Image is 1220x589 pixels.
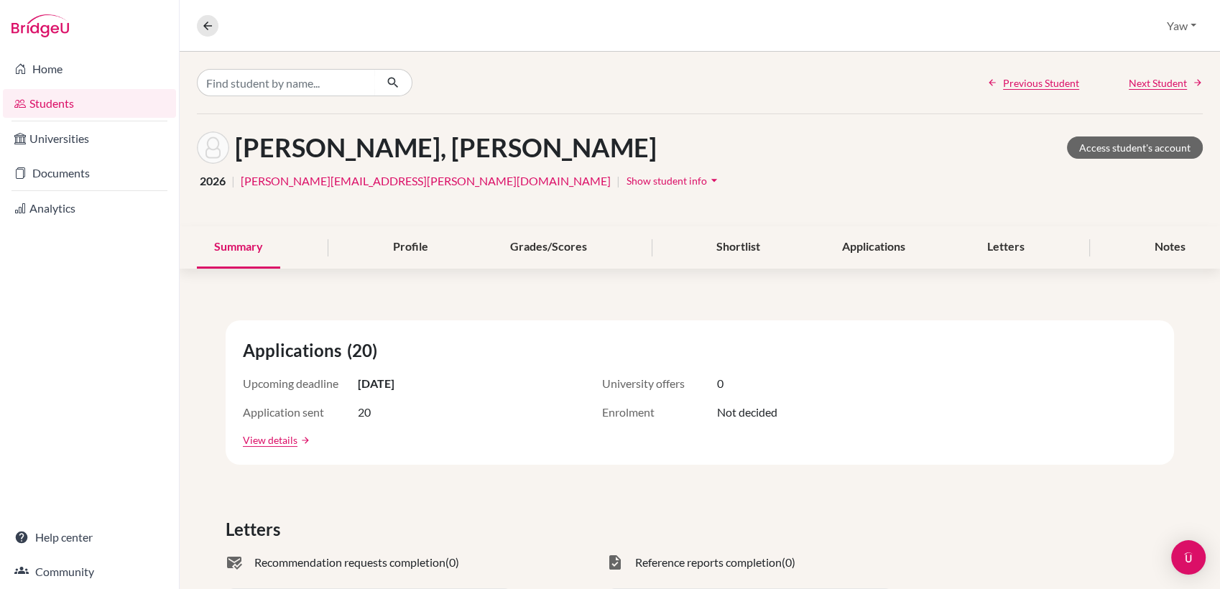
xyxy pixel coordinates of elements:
a: Next Student [1129,75,1203,91]
a: Help center [3,523,176,552]
a: Analytics [3,194,176,223]
span: Enrolment [602,404,717,421]
div: Grades/Scores [493,226,604,269]
img: Gabriela Tawiah Amissah's avatar [197,131,229,164]
a: [PERSON_NAME][EMAIL_ADDRESS][PERSON_NAME][DOMAIN_NAME] [241,172,611,190]
a: View details [243,432,297,447]
span: Show student info [627,175,707,187]
a: Access student's account [1067,136,1203,159]
div: Open Intercom Messenger [1171,540,1206,575]
span: Next Student [1129,75,1187,91]
span: (0) [782,554,795,571]
div: Summary [197,226,280,269]
span: Recommendation requests completion [254,554,445,571]
a: Universities [3,124,176,153]
input: Find student by name... [197,69,375,96]
span: Reference reports completion [635,554,782,571]
span: 0 [717,375,724,392]
div: Applications [825,226,923,269]
span: | [231,172,235,190]
span: 20 [358,404,371,421]
h1: [PERSON_NAME], [PERSON_NAME] [235,132,657,163]
span: task [606,554,624,571]
span: Previous Student [1003,75,1079,91]
span: Letters [226,516,286,542]
div: Shortlist [699,226,777,269]
a: Previous Student [987,75,1079,91]
a: Community [3,557,176,586]
span: 2026 [200,172,226,190]
span: Upcoming deadline [243,375,358,392]
div: Letters [970,226,1042,269]
span: University offers [602,375,717,392]
a: Home [3,55,176,83]
div: Profile [376,226,445,269]
span: Applications [243,338,347,363]
span: | [616,172,620,190]
a: Documents [3,159,176,187]
span: mark_email_read [226,554,243,571]
i: arrow_drop_down [707,173,721,187]
span: [DATE] [358,375,394,392]
a: arrow_forward [297,435,310,445]
span: Not decided [717,404,777,421]
span: (0) [445,554,459,571]
a: Students [3,89,176,118]
button: Yaw [1160,12,1203,40]
span: Application sent [243,404,358,421]
div: Notes [1137,226,1203,269]
button: Show student infoarrow_drop_down [626,170,722,192]
span: (20) [347,338,383,363]
img: Bridge-U [11,14,69,37]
